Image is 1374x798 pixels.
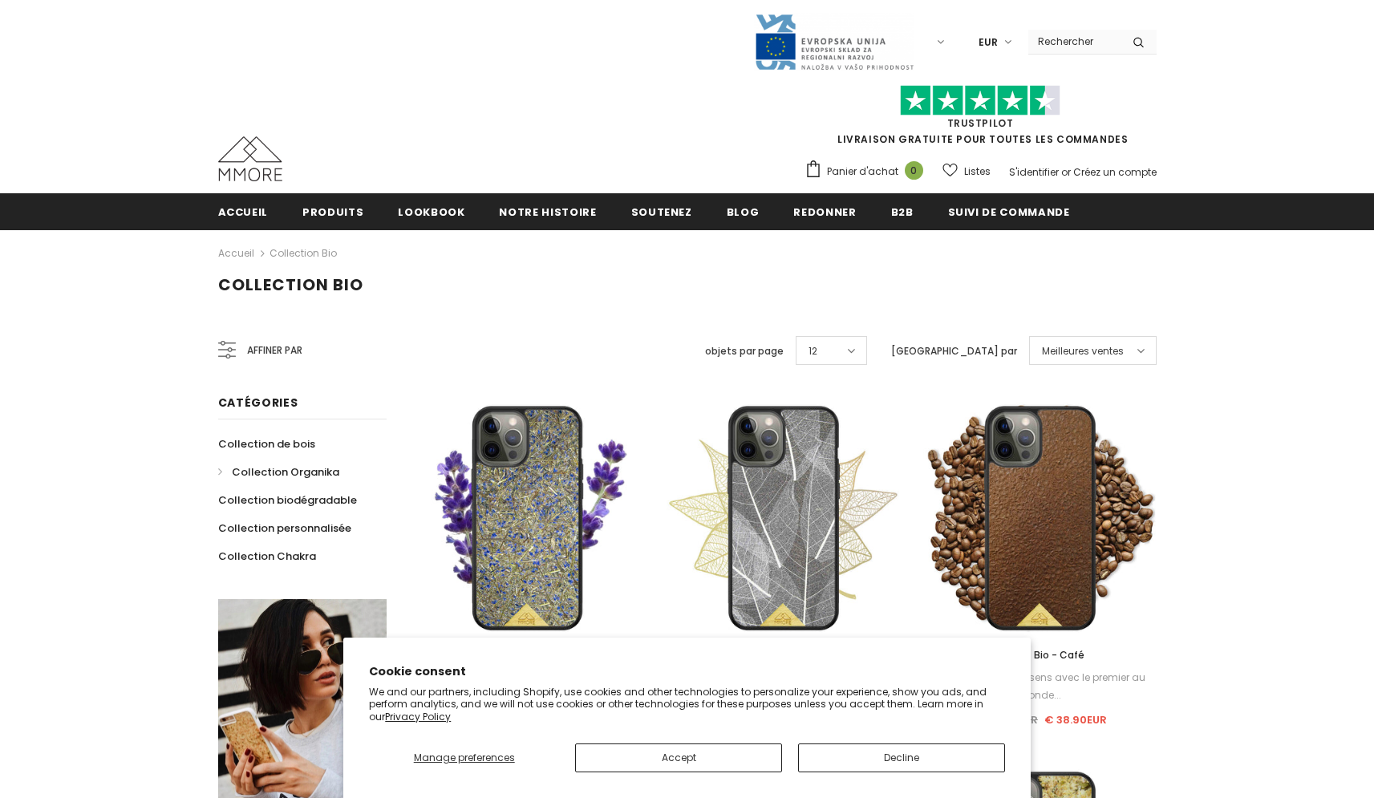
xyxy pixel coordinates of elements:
span: Lookbook [398,205,464,220]
a: Panier d'achat 0 [805,160,931,184]
a: Collection Organika [218,458,339,486]
span: € 38.90EUR [1044,712,1107,727]
span: Produits [302,205,363,220]
span: Collection Bio [218,273,363,296]
a: Javni Razpis [754,34,914,48]
button: Accept [575,743,782,772]
span: EUR [979,34,998,51]
span: Accueil [218,205,269,220]
img: Cas MMORE [218,136,282,181]
a: Accueil [218,193,269,229]
a: Produits [302,193,363,229]
span: Affiner par [247,342,302,359]
span: Meilleures ventes [1042,343,1124,359]
a: Collection de bois [218,430,315,458]
a: Accueil [218,244,254,263]
span: Redonner [793,205,856,220]
span: Collection Organika [232,464,339,480]
a: soutenez [631,193,692,229]
a: Collection personnalisée [218,514,351,542]
span: LIVRAISON GRATUITE POUR TOUTES LES COMMANDES [805,92,1157,146]
span: 12 [809,343,817,359]
button: Decline [798,743,1005,772]
span: or [1061,165,1071,179]
a: Blog [727,193,760,229]
img: Javni Razpis [754,13,914,71]
a: Redonner [793,193,856,229]
span: Suivi de commande [948,205,1070,220]
span: Collection personnalisée [218,521,351,536]
a: Lookbook [398,193,464,229]
a: Listes [942,157,991,185]
span: 0 [905,161,923,180]
button: Manage preferences [369,743,559,772]
label: objets par page [705,343,784,359]
a: Notre histoire [499,193,596,229]
a: Collection Chakra [218,542,316,570]
a: Collection biodégradable [218,486,357,514]
a: TrustPilot [947,116,1014,130]
a: Collection Bio [270,246,337,260]
span: Coffret Bio - Café [995,648,1084,662]
span: Collection Chakra [218,549,316,564]
a: Suivi de commande [948,193,1070,229]
span: Listes [964,164,991,180]
span: Catégories [218,395,298,411]
span: soutenez [631,205,692,220]
span: Notre histoire [499,205,596,220]
h2: Cookie consent [369,663,1005,680]
a: S'identifier [1009,165,1059,179]
p: We and our partners, including Shopify, use cookies and other technologies to personalize your ex... [369,686,1005,723]
span: Blog [727,205,760,220]
a: Coffret Bio - Café [923,646,1156,664]
a: Créez un compte [1073,165,1157,179]
img: Faites confiance aux étoiles pilotes [900,85,1060,116]
span: € 44.90EUR [973,712,1038,727]
span: Manage preferences [414,751,515,764]
span: Collection biodégradable [218,492,357,508]
span: Collection de bois [218,436,315,452]
label: [GEOGRAPHIC_DATA] par [891,343,1017,359]
div: Faites voyager vos sens avec le premier au monde... [923,669,1156,704]
span: B2B [891,205,914,220]
span: Panier d'achat [827,164,898,180]
input: Search Site [1028,30,1121,53]
a: Privacy Policy [385,710,451,723]
a: B2B [891,193,914,229]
